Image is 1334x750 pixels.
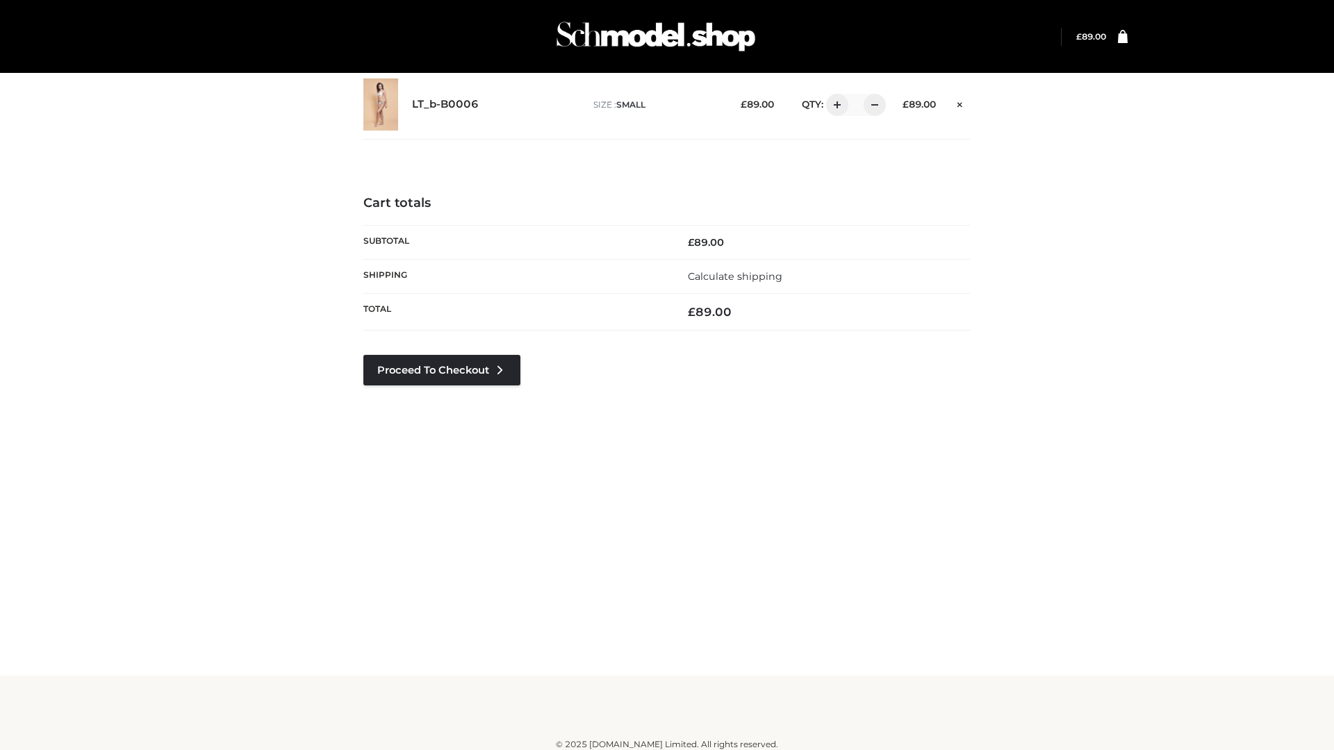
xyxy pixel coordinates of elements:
th: Subtotal [363,225,667,259]
span: £ [903,99,909,110]
p: size : [593,99,719,111]
bdi: 89.00 [903,99,936,110]
bdi: 89.00 [688,236,724,249]
bdi: 89.00 [1076,31,1106,42]
a: Proceed to Checkout [363,355,520,385]
span: £ [688,305,695,319]
img: LT_b-B0006 - SMALL [363,78,398,131]
a: Remove this item [950,94,971,112]
span: £ [741,99,747,110]
a: LT_b-B0006 [412,98,479,111]
h4: Cart totals [363,196,971,211]
a: £89.00 [1076,31,1106,42]
img: Schmodel Admin 964 [552,9,760,64]
span: SMALL [616,99,645,110]
span: £ [1076,31,1082,42]
th: Total [363,294,667,331]
bdi: 89.00 [741,99,774,110]
bdi: 89.00 [688,305,732,319]
div: QTY: [788,94,881,116]
a: Calculate shipping [688,270,782,283]
span: £ [688,236,694,249]
th: Shipping [363,259,667,293]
